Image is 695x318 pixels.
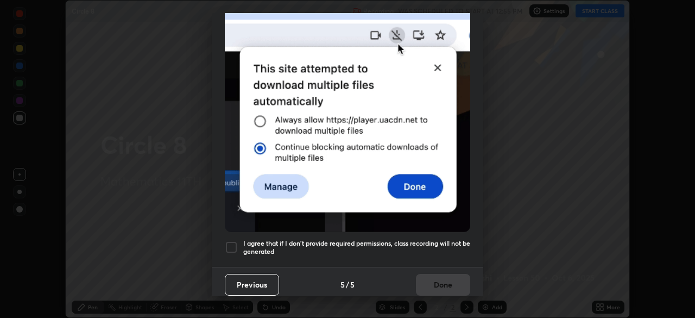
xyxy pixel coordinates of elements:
[340,279,345,290] h4: 5
[225,274,279,296] button: Previous
[346,279,349,290] h4: /
[350,279,355,290] h4: 5
[243,239,470,256] h5: I agree that if I don't provide required permissions, class recording will not be generated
